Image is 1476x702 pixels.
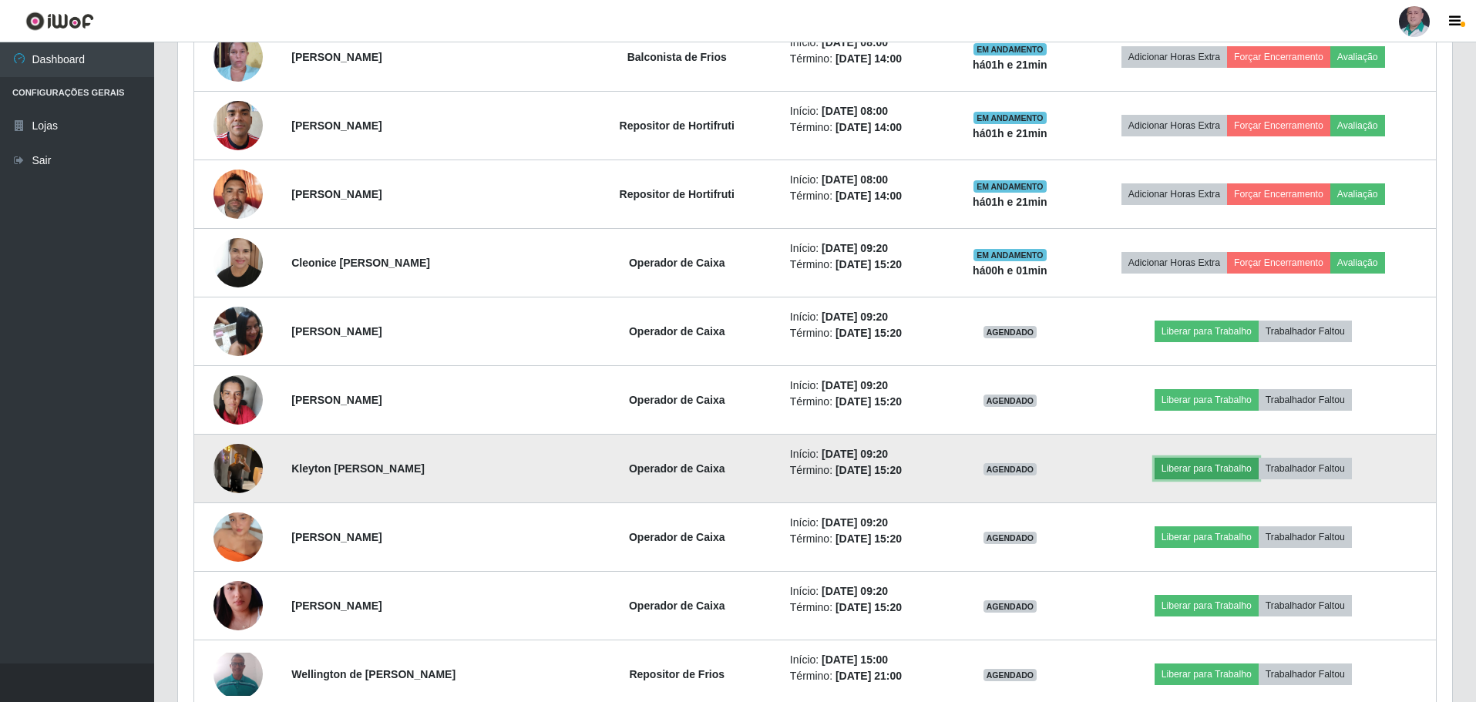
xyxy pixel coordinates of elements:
strong: Wellington de [PERSON_NAME] [291,668,456,680]
button: Avaliação [1330,252,1385,274]
img: 1752205502080.jpeg [213,493,263,581]
button: Avaliação [1330,183,1385,205]
button: Forçar Encerramento [1227,252,1330,274]
time: [DATE] 15:20 [836,258,902,270]
strong: Balconista de Frios [627,51,727,63]
li: Início: [790,309,940,325]
strong: há 01 h e 21 min [973,59,1047,71]
button: Trabalhador Faltou [1259,526,1352,548]
time: [DATE] 21:00 [836,670,902,682]
li: Término: [790,668,940,684]
li: Início: [790,172,940,188]
li: Término: [790,257,940,273]
span: EM ANDAMENTO [973,249,1047,261]
time: [DATE] 08:00 [822,105,888,117]
li: Término: [790,600,940,616]
time: [DATE] 09:20 [822,379,888,391]
button: Liberar para Trabalho [1155,321,1259,342]
button: Liberar para Trabalho [1155,458,1259,479]
time: [DATE] 09:20 [822,242,888,254]
img: CoreUI Logo [25,12,94,31]
li: Término: [790,531,940,547]
strong: [PERSON_NAME] [291,188,382,200]
button: Adicionar Horas Extra [1121,183,1227,205]
strong: [PERSON_NAME] [291,51,382,63]
button: Forçar Encerramento [1227,115,1330,136]
time: [DATE] 15:00 [822,653,888,666]
button: Liberar para Trabalho [1155,526,1259,548]
li: Término: [790,119,940,136]
li: Término: [790,188,940,204]
time: [DATE] 15:20 [836,601,902,613]
time: [DATE] 14:00 [836,52,902,65]
strong: Repositor de Frios [629,668,725,680]
li: Início: [790,240,940,257]
img: 1757016131222.jpeg [213,24,263,89]
strong: Repositor de Hortifruti [620,188,735,200]
img: 1724302399832.jpeg [213,653,263,696]
button: Avaliação [1330,46,1385,68]
span: EM ANDAMENTO [973,180,1047,193]
span: EM ANDAMENTO [973,112,1047,124]
span: AGENDADO [983,600,1037,613]
time: [DATE] 09:20 [822,585,888,597]
img: 1727450734629.jpeg [213,230,263,296]
time: [DATE] 14:00 [836,121,902,133]
button: Avaliação [1330,115,1385,136]
strong: Operador de Caixa [629,257,725,269]
button: Forçar Encerramento [1227,183,1330,205]
time: [DATE] 15:20 [836,464,902,476]
strong: há 01 h e 21 min [973,196,1047,208]
strong: há 01 h e 21 min [973,127,1047,139]
button: Trabalhador Faltou [1259,458,1352,479]
img: 1754840116013.jpeg [213,562,263,650]
span: EM ANDAMENTO [973,43,1047,55]
time: [DATE] 08:00 [822,173,888,186]
span: AGENDADO [983,532,1037,544]
img: 1734191984880.jpeg [213,368,263,433]
strong: Operador de Caixa [629,394,725,406]
li: Início: [790,652,940,668]
span: AGENDADO [983,463,1037,475]
button: Adicionar Horas Extra [1121,252,1227,274]
img: 1755038431803.jpeg [213,435,263,501]
strong: [PERSON_NAME] [291,600,382,612]
button: Trabalhador Faltou [1259,663,1352,685]
li: Início: [790,378,940,394]
time: [DATE] 15:20 [836,532,902,545]
span: AGENDADO [983,669,1037,681]
span: AGENDADO [983,326,1037,338]
strong: Operador de Caixa [629,531,725,543]
time: [DATE] 15:20 [836,395,902,408]
li: Término: [790,325,940,341]
time: [DATE] 09:20 [822,516,888,529]
time: [DATE] 08:00 [822,36,888,49]
li: Início: [790,35,940,51]
strong: [PERSON_NAME] [291,394,382,406]
strong: Operador de Caixa [629,325,725,338]
strong: [PERSON_NAME] [291,119,382,132]
strong: Kleyton [PERSON_NAME] [291,462,425,475]
strong: há 00 h e 01 min [973,264,1047,277]
img: 1716827942776.jpeg [213,298,263,364]
strong: Repositor de Hortifruti [620,119,735,132]
time: [DATE] 15:20 [836,327,902,339]
button: Liberar para Trabalho [1155,595,1259,616]
li: Início: [790,446,940,462]
img: 1758367960534.jpeg [213,161,263,227]
strong: [PERSON_NAME] [291,325,382,338]
button: Liberar para Trabalho [1155,389,1259,411]
time: [DATE] 14:00 [836,190,902,202]
button: Adicionar Horas Extra [1121,115,1227,136]
button: Trabalhador Faltou [1259,389,1352,411]
strong: Operador de Caixa [629,462,725,475]
button: Liberar para Trabalho [1155,663,1259,685]
time: [DATE] 09:20 [822,311,888,323]
button: Forçar Encerramento [1227,46,1330,68]
li: Início: [790,515,940,531]
strong: Cleonice [PERSON_NAME] [291,257,430,269]
li: Início: [790,583,940,600]
strong: [PERSON_NAME] [291,531,382,543]
button: Trabalhador Faltou [1259,595,1352,616]
li: Término: [790,462,940,479]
